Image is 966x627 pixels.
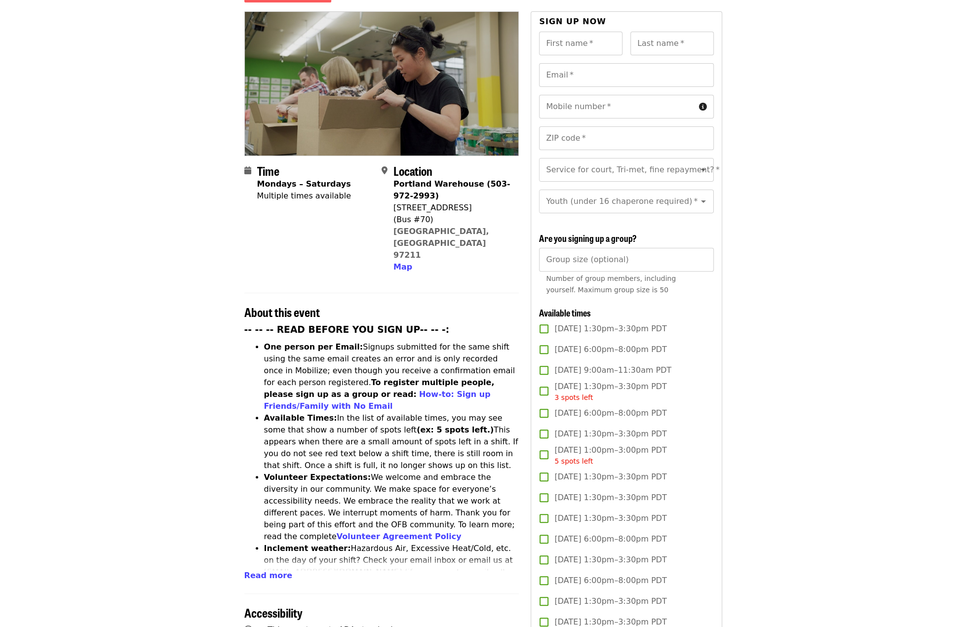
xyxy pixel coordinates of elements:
a: How-to: Sign up Friends/Family with No Email [264,390,491,411]
div: (Bus #70) [393,214,511,226]
li: Signups submitted for the same shift using the same email creates an error and is only recorded o... [264,341,519,412]
span: [DATE] 1:00pm–3:00pm PDT [554,444,666,467]
span: Accessibility [244,604,303,621]
input: Last name [630,32,714,55]
strong: One person per Email: [264,342,363,352]
input: First name [539,32,622,55]
span: [DATE] 6:00pm–8:00pm PDT [554,407,666,419]
span: Read more [244,571,292,580]
strong: Inclement weather: [264,544,351,553]
li: We welcome and embrace the diversity in our community. We make space for everyone’s accessibility... [264,471,519,543]
button: Open [696,163,710,177]
i: map-marker-alt icon [382,166,387,175]
span: [DATE] 1:30pm–3:30pm PDT [554,381,666,403]
input: [object Object] [539,248,713,272]
strong: To register multiple people, please sign up as a group or read: [264,378,495,399]
button: Map [393,261,412,273]
button: Open [696,195,710,208]
i: circle-info icon [699,102,707,112]
span: [DATE] 6:00pm–8:00pm PDT [554,575,666,587]
span: [DATE] 6:00pm–8:00pm PDT [554,344,666,355]
span: [DATE] 1:30pm–3:30pm PDT [554,595,666,607]
span: About this event [244,303,320,320]
strong: Volunteer Expectations: [264,472,371,482]
span: [DATE] 1:30pm–3:30pm PDT [554,323,666,335]
a: Volunteer Agreement Policy [337,532,462,541]
a: [GEOGRAPHIC_DATA], [GEOGRAPHIC_DATA] 97211 [393,227,489,260]
span: [DATE] 1:30pm–3:30pm PDT [554,471,666,483]
strong: Mondays – Saturdays [257,179,351,189]
strong: Available Times: [264,413,337,423]
span: Location [393,162,432,179]
span: Available times [539,306,590,319]
span: [DATE] 1:30pm–3:30pm PDT [554,492,666,504]
div: [STREET_ADDRESS] [393,202,511,214]
span: [DATE] 6:00pm–8:00pm PDT [554,533,666,545]
span: [DATE] 1:30pm–3:30pm PDT [554,554,666,566]
li: Hazardous Air, Excessive Heat/Cold, etc. on the day of your shift? Check your email inbox or emai... [264,543,519,602]
span: 5 spots left [554,457,593,465]
span: Are you signing up a group? [539,232,636,244]
strong: (ex: 5 spots left.) [417,425,494,434]
div: Multiple times available [257,190,351,202]
button: Read more [244,570,292,582]
span: 3 spots left [554,393,593,401]
strong: Portland Warehouse (503-972-2993) [393,179,510,200]
span: [DATE] 1:30pm–3:30pm PDT [554,512,666,524]
span: Time [257,162,279,179]
span: Number of group members, including yourself. Maximum group size is 50 [546,274,676,294]
span: [DATE] 9:00am–11:30am PDT [554,364,671,376]
img: Oct/Nov/Dec - Portland: Repack/Sort (age 8+) organized by Oregon Food Bank [245,12,519,155]
input: ZIP code [539,126,713,150]
span: [DATE] 1:30pm–3:30pm PDT [554,428,666,440]
i: calendar icon [244,166,251,175]
strong: -- -- -- READ BEFORE YOU SIGN UP-- -- -: [244,324,450,335]
span: Sign up now [539,17,606,26]
input: Email [539,63,713,87]
span: Map [393,262,412,272]
input: Mobile number [539,95,695,118]
li: In the list of available times, you may see some that show a number of spots left This appears wh... [264,412,519,471]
